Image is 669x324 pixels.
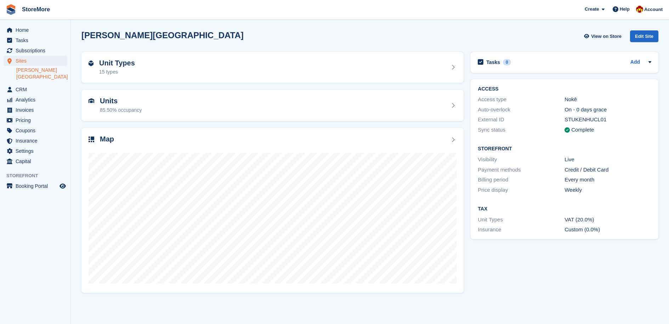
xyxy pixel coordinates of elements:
[4,95,67,105] a: menu
[565,96,651,104] div: Nokē
[478,96,565,104] div: Access type
[99,68,135,76] div: 15 types
[81,52,464,83] a: Unit Types 15 types
[571,126,594,134] div: Complete
[478,186,565,194] div: Price display
[478,216,565,224] div: Unit Types
[630,30,658,42] div: Edit Site
[583,30,624,42] a: View on Store
[478,226,565,234] div: Insurance
[630,58,640,66] a: Add
[636,6,643,13] img: Store More Team
[620,6,630,13] span: Help
[4,56,67,66] a: menu
[585,6,599,13] span: Create
[4,35,67,45] a: menu
[81,90,464,121] a: Units 85.50% occupancy
[16,35,58,45] span: Tasks
[58,182,67,190] a: Preview store
[16,115,58,125] span: Pricing
[4,85,67,94] a: menu
[478,156,565,164] div: Visibility
[89,60,93,66] img: unit-type-icn-2b2737a686de81e16bb02015468b77c625bbabd49415b5ef34ead5e3b44a266d.svg
[16,105,58,115] span: Invoices
[16,146,58,156] span: Settings
[4,181,67,191] a: menu
[16,46,58,56] span: Subscriptions
[81,30,244,40] h2: [PERSON_NAME][GEOGRAPHIC_DATA]
[100,135,114,143] h2: Map
[16,126,58,135] span: Coupons
[478,206,651,212] h2: Tax
[4,105,67,115] a: menu
[99,59,135,67] h2: Unit Types
[478,176,565,184] div: Billing period
[89,98,94,103] img: unit-icn-7be61d7bf1b0ce9d3e12c5938cc71ed9869f7b940bace4675aadf7bd6d80202e.svg
[89,137,94,142] img: map-icn-33ee37083ee616e46c38cad1a60f524a97daa1e2b2c8c0bc3eb3415660979fc1.svg
[16,156,58,166] span: Capital
[4,46,67,56] a: menu
[565,216,651,224] div: VAT (20.0%)
[565,176,651,184] div: Every month
[81,128,464,293] a: Map
[486,59,500,65] h2: Tasks
[4,126,67,135] a: menu
[565,116,651,124] div: STUKENHUCL01
[16,25,58,35] span: Home
[6,4,16,15] img: stora-icon-8386f47178a22dfd0bd8f6a31ec36ba5ce8667c1dd55bd0f319d3a0aa187defe.svg
[503,59,511,65] div: 0
[565,106,651,114] div: On - 0 days grace
[478,166,565,174] div: Payment methods
[644,6,663,13] span: Account
[4,115,67,125] a: menu
[478,106,565,114] div: Auto-overlock
[4,25,67,35] a: menu
[565,166,651,174] div: Credit / Debit Card
[591,33,622,40] span: View on Store
[565,186,651,194] div: Weekly
[16,181,58,191] span: Booking Portal
[19,4,53,15] a: StoreMore
[100,106,142,114] div: 85.50% occupancy
[16,95,58,105] span: Analytics
[478,146,651,152] h2: Storefront
[478,126,565,134] div: Sync status
[16,136,58,146] span: Insurance
[16,56,58,66] span: Sites
[100,97,142,105] h2: Units
[4,156,67,166] a: menu
[565,226,651,234] div: Custom (0.0%)
[4,136,67,146] a: menu
[16,85,58,94] span: CRM
[478,86,651,92] h2: ACCESS
[4,146,67,156] a: menu
[478,116,565,124] div: External ID
[630,30,658,45] a: Edit Site
[16,67,67,80] a: [PERSON_NAME][GEOGRAPHIC_DATA]
[565,156,651,164] div: Live
[6,172,70,179] span: Storefront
